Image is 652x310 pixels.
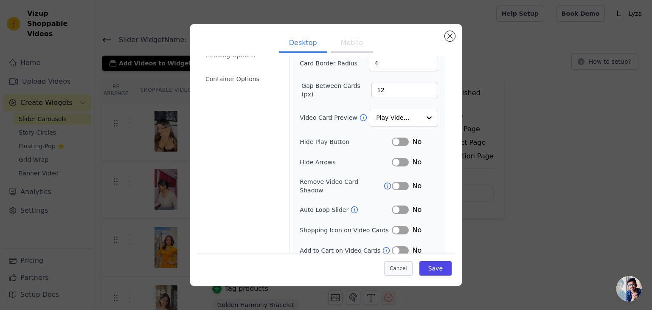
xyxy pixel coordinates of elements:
[412,157,422,167] span: No
[412,225,422,235] span: No
[412,245,422,256] span: No
[445,31,455,41] button: Close modal
[300,246,382,255] label: Add to Cart on Video Cards
[300,178,383,194] label: Remove Video Card Shadow
[300,206,350,214] label: Auto Loop Slider
[384,261,413,276] button: Cancel
[331,34,373,53] button: Mobile
[300,158,392,166] label: Hide Arrows
[300,226,392,234] label: Shopping Icon on Video Cards
[279,34,327,53] button: Desktop
[419,261,452,276] button: Save
[300,138,392,146] label: Hide Play Button
[301,82,371,99] label: Gap Between Cards (px)
[616,276,642,302] div: Open chat
[412,137,422,147] span: No
[412,181,422,191] span: No
[412,205,422,215] span: No
[300,59,357,68] label: Card Border Radius
[200,70,284,87] li: Container Options
[300,113,359,122] label: Video Card Preview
